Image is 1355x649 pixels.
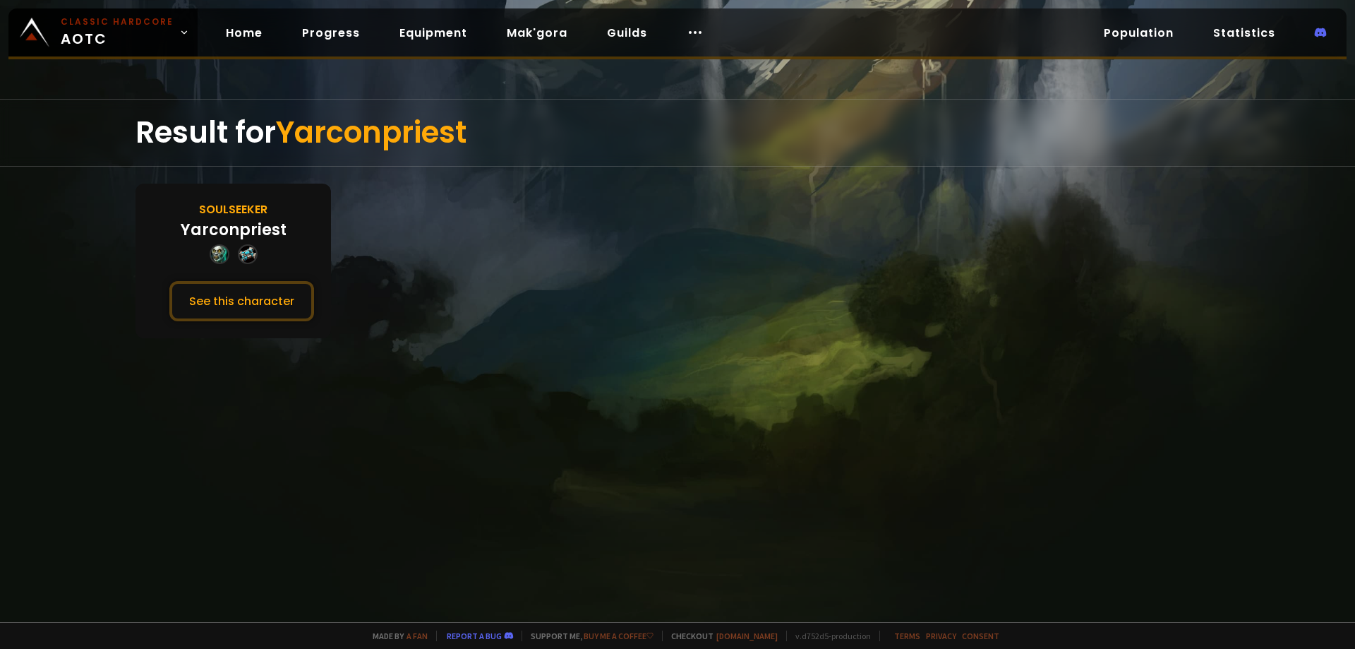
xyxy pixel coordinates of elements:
a: a fan [406,631,428,641]
div: Soulseeker [199,201,267,218]
a: Progress [291,18,371,47]
span: Yarconpriest [276,112,466,153]
a: Mak'gora [495,18,579,47]
button: See this character [169,281,314,321]
a: Buy me a coffee [584,631,654,641]
a: Privacy [926,631,956,641]
a: Population [1092,18,1185,47]
span: v. d752d5 - production [786,631,871,641]
span: Checkout [662,631,778,641]
div: Yarconpriest [181,218,287,242]
a: Terms [894,631,920,641]
a: Consent [962,631,999,641]
div: Result for [135,100,1219,166]
span: Made by [364,631,428,641]
a: Guilds [596,18,658,47]
span: Support me, [522,631,654,641]
a: Classic HardcoreAOTC [8,8,198,56]
a: Statistics [1202,18,1287,47]
a: Report a bug [447,631,502,641]
a: [DOMAIN_NAME] [716,631,778,641]
a: Home [215,18,274,47]
span: AOTC [61,16,174,49]
a: Equipment [388,18,478,47]
small: Classic Hardcore [61,16,174,28]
